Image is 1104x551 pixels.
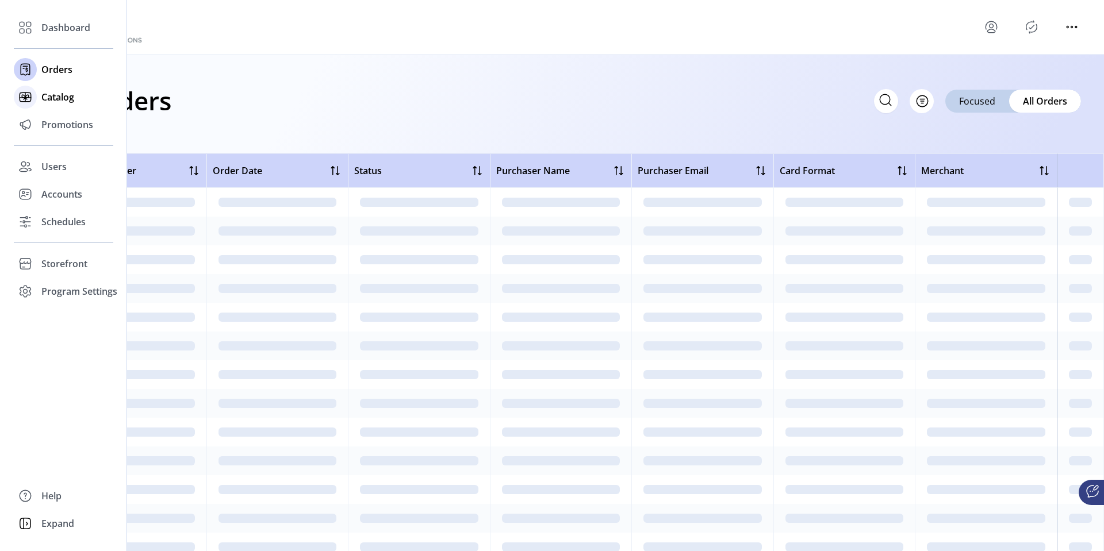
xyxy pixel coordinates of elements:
span: Program Settings [41,284,117,298]
span: Accounts [41,187,82,201]
span: Card Format [780,164,835,178]
h1: Orders [87,80,171,121]
span: Catalog [41,90,74,104]
span: Purchaser Name [496,164,570,178]
span: Order Date [213,164,262,178]
span: Help [41,489,62,503]
span: Users [41,160,67,174]
span: Storefront [41,257,87,271]
span: Focused [959,94,995,108]
button: menu [982,18,1000,36]
button: Filter Button [910,89,934,113]
button: menu [1063,18,1081,36]
span: Purchaser Email [638,164,708,178]
span: Dashboard [41,21,90,34]
span: Status [354,164,382,178]
span: All Orders [1023,94,1067,108]
span: Expand [41,517,74,530]
button: Publisher Panel [1022,18,1041,36]
div: Focused [945,90,1009,113]
span: Merchant [921,164,964,178]
span: Promotions [41,118,93,132]
span: Schedules [41,215,86,229]
span: Orders [41,63,72,76]
div: All Orders [1009,90,1081,113]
